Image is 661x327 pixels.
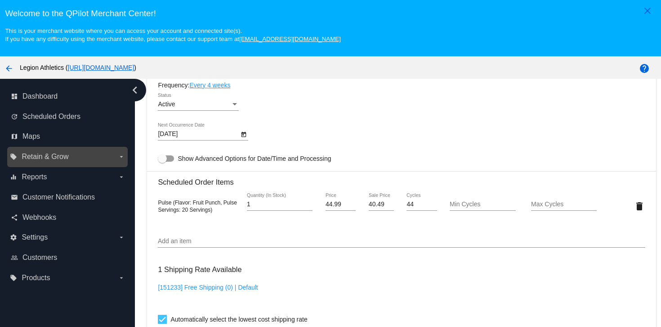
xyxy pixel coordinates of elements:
[11,194,18,201] i: email
[11,133,18,140] i: map
[118,173,125,181] i: arrow_drop_down
[11,93,18,100] i: dashboard
[634,201,645,212] mat-icon: delete
[642,5,653,16] mat-icon: close
[5,9,656,18] h3: Welcome to the QPilot Merchant Center!
[68,64,134,71] a: [URL][DOMAIN_NAME]
[11,89,125,104] a: dashboard Dashboard
[10,234,17,241] i: settings
[20,64,136,71] span: Legion Athletics ( )
[189,82,230,89] a: Every 4 weeks
[531,201,597,208] input: Max Cycles
[22,132,40,141] span: Maps
[11,250,125,265] a: people_outline Customers
[118,153,125,160] i: arrow_drop_down
[11,109,125,124] a: update Scheduled Orders
[158,100,175,108] span: Active
[22,274,50,282] span: Products
[158,131,239,138] input: Next Occurrence Date
[128,83,142,97] i: chevron_left
[11,214,18,221] i: share
[158,238,645,245] input: Add an item
[22,233,48,241] span: Settings
[247,201,313,208] input: Quantity (In Stock)
[5,27,340,42] small: This is your merchant website where you can access your account and connected site(s). If you hav...
[326,201,356,208] input: Price
[22,213,56,222] span: Webhooks
[11,129,125,144] a: map Maps
[639,63,650,74] mat-icon: help
[22,92,58,100] span: Dashboard
[22,254,57,262] span: Customers
[11,254,18,261] i: people_outline
[22,153,68,161] span: Retain & Grow
[158,82,645,89] div: Frequency:
[11,190,125,204] a: email Customer Notifications
[239,36,341,42] a: [EMAIL_ADDRESS][DOMAIN_NAME]
[406,201,437,208] input: Cycles
[158,171,645,186] h3: Scheduled Order Items
[22,193,95,201] span: Customer Notifications
[158,260,241,279] h3: 1 Shipping Rate Available
[450,201,515,208] input: Min Cycles
[22,173,47,181] span: Reports
[118,274,125,282] i: arrow_drop_down
[158,200,237,213] span: Pulse (Flavor: Fruit Punch, Pulse Servings: 20 Servings)
[158,101,239,108] mat-select: Status
[10,173,17,181] i: equalizer
[178,154,331,163] span: Show Advanced Options for Date/Time and Processing
[369,201,394,208] input: Sale Price
[158,284,258,291] a: [151233] Free Shipping (0) | Default
[10,274,17,282] i: local_offer
[22,113,80,121] span: Scheduled Orders
[4,63,14,74] mat-icon: arrow_back
[11,210,125,225] a: share Webhooks
[11,113,18,120] i: update
[10,153,17,160] i: local_offer
[239,129,248,139] button: Open calendar
[170,314,307,325] span: Automatically select the lowest cost shipping rate
[118,234,125,241] i: arrow_drop_down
